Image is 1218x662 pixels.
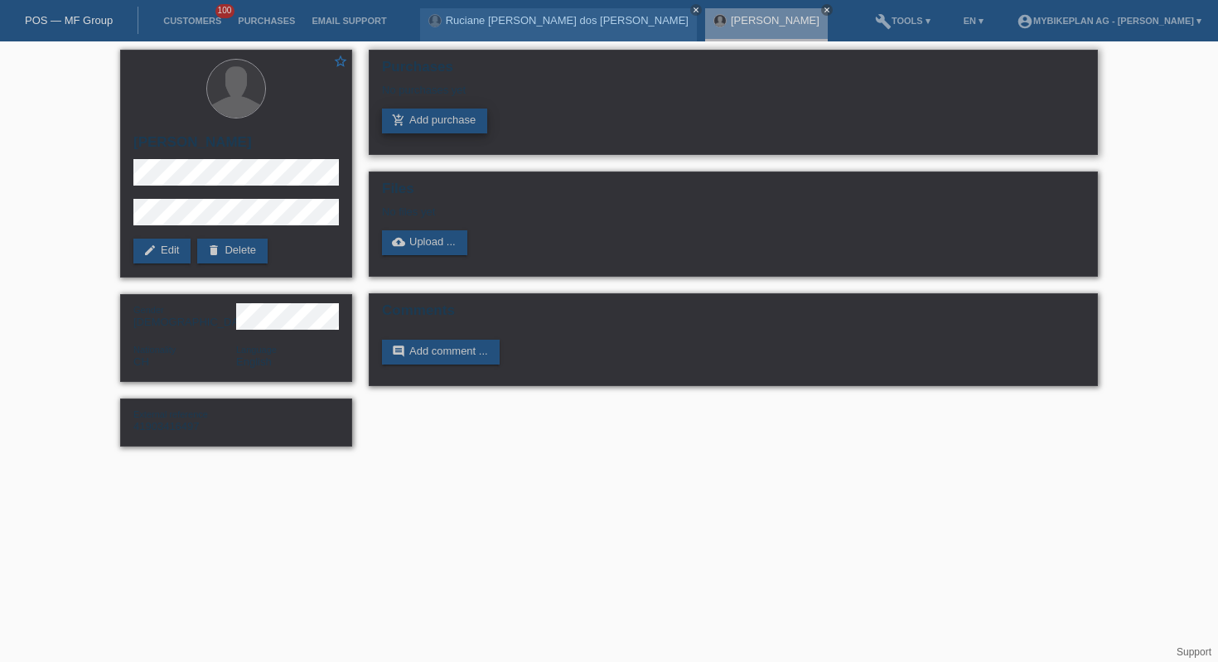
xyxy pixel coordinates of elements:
[731,14,819,27] a: [PERSON_NAME]
[867,16,939,26] a: buildTools ▾
[382,59,1085,84] h2: Purchases
[143,244,157,257] i: edit
[382,109,487,133] a: add_shopping_cartAdd purchase
[392,345,405,358] i: comment
[207,244,220,257] i: delete
[392,114,405,127] i: add_shopping_cart
[197,239,268,263] a: deleteDelete
[392,235,405,249] i: cloud_upload
[230,16,303,26] a: Purchases
[236,355,272,368] span: English
[25,14,113,27] a: POS — MF Group
[382,340,500,365] a: commentAdd comment ...
[133,239,191,263] a: editEdit
[133,345,176,355] span: Nationality
[955,16,992,26] a: EN ▾
[133,134,339,159] h2: [PERSON_NAME]
[133,409,208,419] span: External reference
[823,6,831,14] i: close
[215,4,235,18] span: 100
[133,408,236,432] div: 41903416497
[821,4,833,16] a: close
[1017,13,1033,30] i: account_circle
[382,84,1085,109] div: No purchases yet
[382,302,1085,327] h2: Comments
[133,355,149,368] span: Switzerland
[133,303,236,328] div: [DEMOGRAPHIC_DATA]
[333,54,348,71] a: star_border
[382,181,1085,205] h2: Files
[382,205,888,218] div: No files yet
[690,4,702,16] a: close
[303,16,394,26] a: Email Support
[155,16,230,26] a: Customers
[1008,16,1210,26] a: account_circleMybikeplan AG - [PERSON_NAME] ▾
[133,305,164,315] span: Gender
[692,6,700,14] i: close
[236,345,277,355] span: Language
[446,14,689,27] a: Ruciane [PERSON_NAME] dos [PERSON_NAME]
[1177,646,1211,658] a: Support
[875,13,892,30] i: build
[382,230,467,255] a: cloud_uploadUpload ...
[333,54,348,69] i: star_border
